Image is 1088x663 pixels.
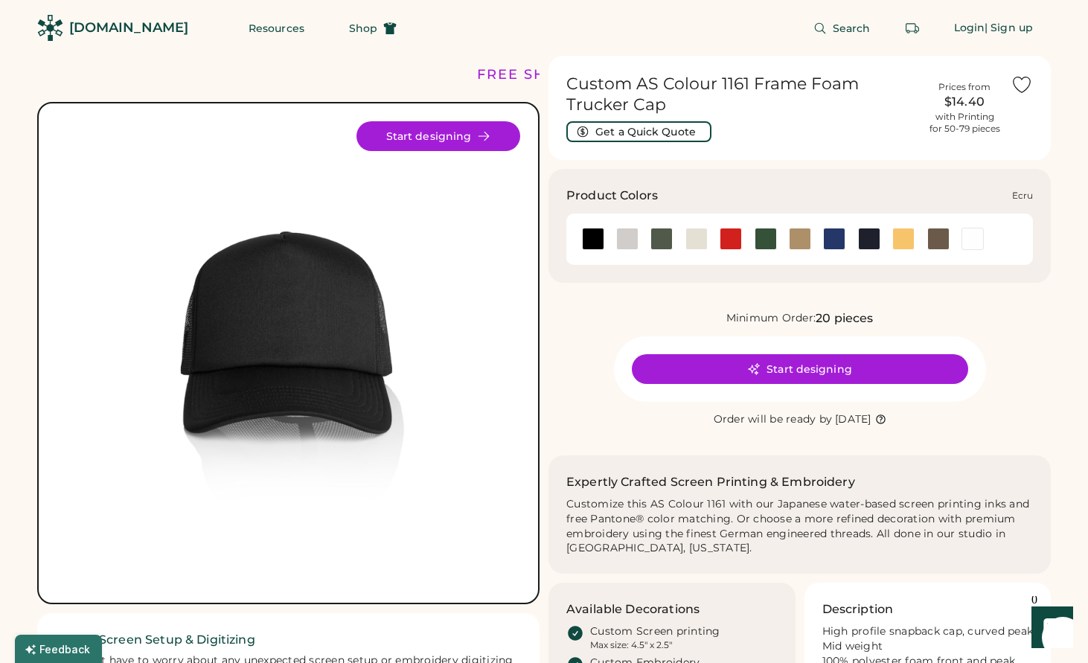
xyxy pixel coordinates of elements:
[726,311,816,326] div: Minimum Order:
[714,412,833,427] div: Order will be ready by
[590,639,672,651] div: Max size: 4.5" x 2.5"
[835,412,871,427] div: [DATE]
[566,121,711,142] button: Get a Quick Quote
[566,473,855,491] h2: Expertly Crafted Screen Printing & Embroidery
[796,13,889,43] button: Search
[1017,596,1081,660] iframe: Front Chat
[1012,190,1033,202] div: Ecru
[833,23,871,33] span: Search
[985,21,1033,36] div: | Sign up
[927,93,1002,111] div: $14.40
[822,600,894,618] h3: Description
[57,121,520,585] div: 1161 Style Image
[954,21,985,36] div: Login
[69,19,188,37] div: [DOMAIN_NAME]
[938,81,991,93] div: Prices from
[349,23,377,33] span: Shop
[566,187,658,205] h3: Product Colors
[632,354,968,384] button: Start designing
[566,600,700,618] h3: Available Decorations
[929,111,1000,135] div: with Printing for 50-79 pieces
[590,624,720,639] div: Custom Screen printing
[331,13,415,43] button: Shop
[37,15,63,41] img: Rendered Logo - Screens
[57,121,520,585] img: AS Colour 1161 Product Image
[816,310,873,327] div: 20 pieces
[566,74,918,115] h1: Custom AS Colour 1161 Frame Foam Trucker Cap
[477,65,605,85] div: FREE SHIPPING
[231,13,322,43] button: Resources
[897,13,927,43] button: Retrieve an order
[55,631,522,649] h2: ✓ Free Screen Setup & Digitizing
[566,497,1033,557] div: Customize this AS Colour 1161 with our Japanese water-based screen printing inks and free Pantone...
[356,121,520,151] button: Start designing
